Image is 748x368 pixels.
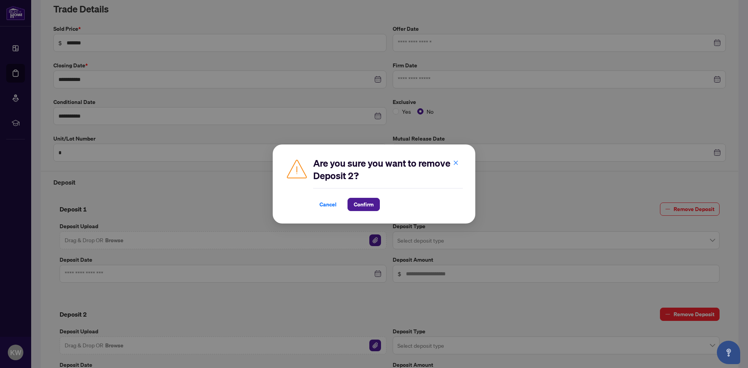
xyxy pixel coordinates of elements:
span: Cancel [319,198,337,211]
img: Caution Icon [285,157,309,180]
button: Confirm [348,198,380,211]
button: Cancel [313,198,343,211]
button: Open asap [717,341,740,364]
span: close [453,160,459,166]
span: Confirm [354,198,374,211]
h2: Are you sure you want to remove Deposit 2? [313,157,463,182]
